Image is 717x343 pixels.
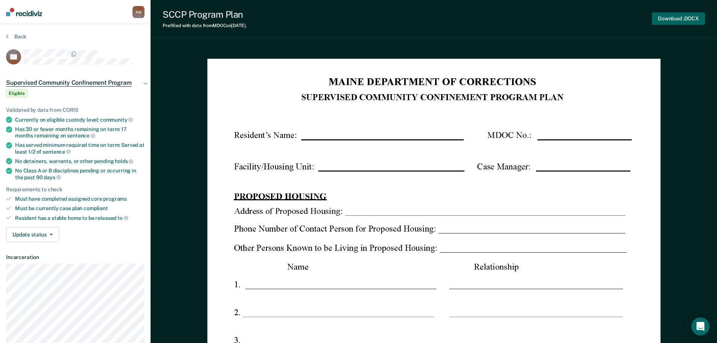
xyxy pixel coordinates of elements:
[15,126,145,139] div: Has 30 or fewer months remaining on term: 17 months remaining on
[115,158,133,164] span: holds
[6,254,145,261] dt: Incarceration
[691,317,709,335] div: Open Intercom Messenger
[15,116,145,123] div: Currently on eligible custody level:
[15,168,145,180] div: No Class A or B disciplines pending or occurring in the past 90
[132,6,145,18] button: AM
[6,33,26,40] button: Back
[117,215,128,221] span: to
[15,215,145,221] div: Resident has a stable home to be released
[6,8,42,16] img: Recidiviz
[15,158,145,165] div: No detainers, warrants, or other pending
[163,9,247,20] div: SCCP Program Plan
[103,196,127,202] span: programs
[44,174,61,180] span: days
[100,117,133,123] span: community
[15,142,145,155] div: Has served minimum required time on term: Served at least 1/2 of
[15,196,145,202] div: Must have completed assigned core
[6,79,132,87] span: Supervised Community Confinement Program
[67,133,95,139] span: sentence
[15,205,145,212] div: Must be currently case plan
[84,205,108,211] span: compliant
[652,12,705,25] button: Download .DOCX
[43,149,71,155] span: sentence
[6,227,59,242] button: Update status
[6,90,27,97] span: Eligible
[6,107,145,113] div: Validated by data from CORIS
[6,186,145,193] div: Requirements to check
[132,6,145,18] div: A M
[163,23,247,28] div: Prefilled with data from MDOC on [DATE] .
